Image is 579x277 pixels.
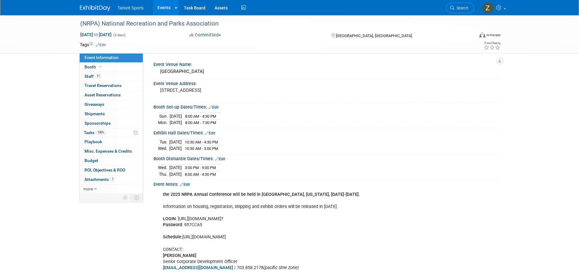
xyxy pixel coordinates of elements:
[169,139,182,145] td: [DATE]
[80,100,143,109] a: Giveaways
[185,165,216,170] span: 3:00 PM - 9:00 PM
[80,81,143,90] a: Travel Reservations
[84,55,119,60] span: Event Information
[80,147,143,156] a: Misc. Expenses & Credits
[84,177,115,182] span: Attachments
[170,113,182,119] td: [DATE]
[96,130,106,135] span: 100%
[158,139,169,145] td: Tue.
[84,92,121,97] span: Asset Reservations
[454,6,468,10] span: Search
[113,33,126,37] span: (2 days)
[215,157,225,161] a: Edit
[80,156,143,165] a: Budget
[80,91,143,100] a: Asset Reservations
[80,32,112,37] span: [DATE] [DATE]
[153,60,499,68] div: Event Venue Name:
[187,32,223,38] button: Committed
[83,186,93,191] span: more
[482,2,494,14] img: Zak Sigler
[80,5,110,11] img: ExhibitDay
[84,74,101,79] span: Staff
[84,130,106,135] span: Tasks
[484,42,500,45] div: Event Rating
[153,128,499,136] div: Exhibit Hall Dates/Times:
[163,192,360,197] b: the 2025 NRPA Annual Conference will be held in [GEOGRAPHIC_DATA], [US_STATE], [DATE]-[DATE].
[80,109,143,119] a: Shipments
[163,234,182,240] b: Schedule:
[95,74,101,78] span: 11
[185,120,216,125] span: 8:00 AM - 7:30 PM
[170,119,182,126] td: [DATE]
[84,149,132,154] span: Misc. Expenses & Credits
[163,216,176,221] b: LOGIN
[158,119,170,126] td: Mon.
[486,33,501,37] div: In-Person
[78,18,465,29] div: (NRPA) National Recreation and Parks Association
[205,131,215,135] a: Edit
[163,253,196,258] b: [PERSON_NAME]
[169,171,182,177] td: [DATE]
[84,83,122,88] span: Travel Reservations
[80,175,143,184] a: Attachments1
[446,3,474,13] a: Search
[336,33,412,38] span: [GEOGRAPHIC_DATA], [GEOGRAPHIC_DATA]
[153,79,499,87] div: Event Venue Address:
[84,64,103,69] span: Booth
[158,67,495,76] div: [GEOGRAPHIC_DATA]
[163,222,182,227] b: Password
[169,164,182,171] td: [DATE]
[120,194,131,202] td: Personalize Event Tab Strip
[80,119,143,128] a: Sponsorships
[438,32,501,41] div: Event Format
[80,63,143,72] a: Booth
[99,65,102,68] i: Booth reservation complete
[84,121,111,126] span: Sponsorships
[80,72,143,81] a: Staff11
[84,102,104,107] span: Giveaways
[153,180,499,188] div: Event Notes:
[185,146,218,151] span: 10:30 AM - 3:00 PM
[110,177,115,182] span: 1
[158,145,169,152] td: Wed.
[163,265,233,270] a: [EMAIL_ADDRESS][DOMAIN_NAME]
[185,114,216,119] span: 8:00 AM - 4:30 PM
[169,145,182,152] td: [DATE]
[160,88,291,93] pre: [STREET_ADDRESS]
[80,185,143,194] a: more
[185,172,216,177] span: 8:00 AM - 4:30 PM
[84,168,125,172] span: ROI, Objectives & ROO
[153,102,499,110] div: Booth Set-up Dates/Times:
[185,140,218,144] span: 10:30 AM - 4:30 PM
[80,42,106,48] td: Tags
[84,139,102,144] span: Playbook
[264,265,299,270] i: (pacific time zone)
[93,32,99,37] span: to
[80,166,143,175] a: ROI, Objectives & ROO
[158,164,169,171] td: Wed.
[80,128,143,137] a: Tasks100%
[84,158,98,163] span: Budget
[158,113,170,119] td: Sun.
[180,182,190,187] a: Edit
[80,137,143,147] a: Playbook
[153,154,499,162] div: Booth Dismantle Dates/Times:
[479,33,485,37] img: Format-Inperson.png
[118,5,144,10] span: Tarkett Sports
[209,105,219,109] a: Edit
[80,53,143,62] a: Event Information
[84,111,105,116] span: Shipments
[158,171,169,177] td: Thu.
[130,194,143,202] td: Toggle Event Tabs
[96,43,106,47] a: Edit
